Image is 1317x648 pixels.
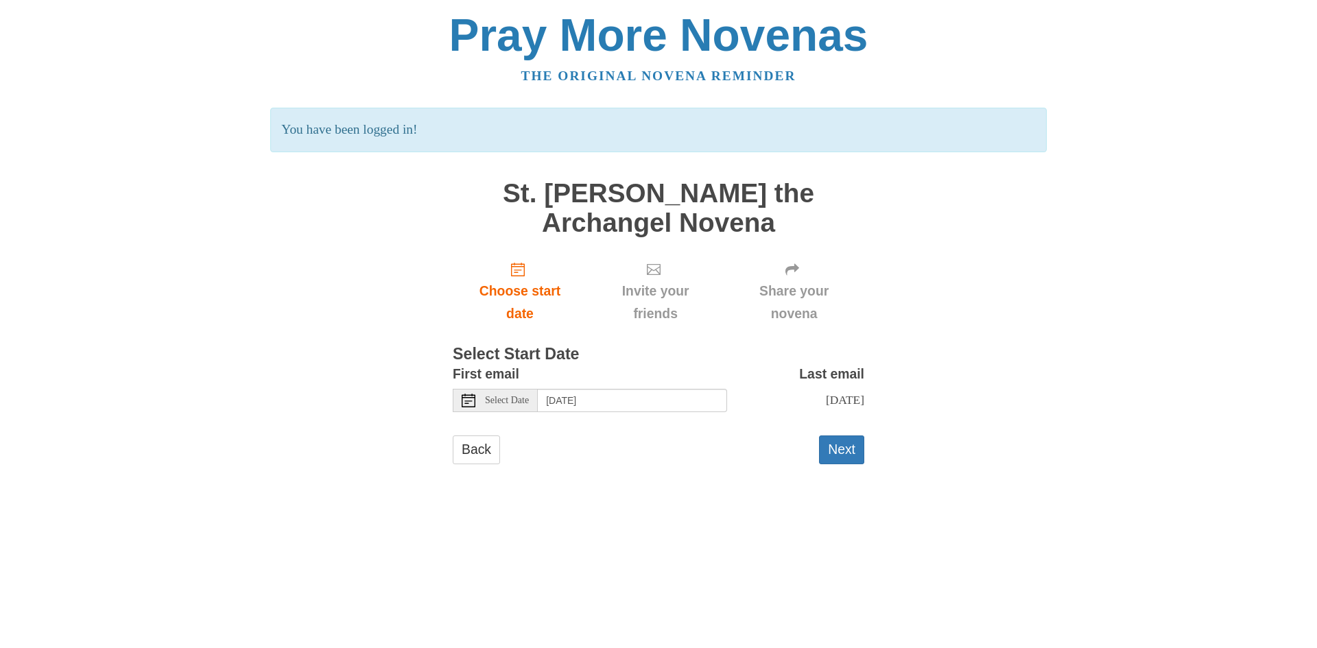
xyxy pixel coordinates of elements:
a: Choose start date [453,251,587,333]
span: Choose start date [466,280,573,325]
span: Select Date [485,396,529,405]
label: Last email [799,363,864,385]
a: Back [453,435,500,464]
div: Click "Next" to confirm your start date first. [587,251,724,333]
button: Next [819,435,864,464]
span: Share your novena [737,280,851,325]
h3: Select Start Date [453,346,864,363]
p: You have been logged in! [270,108,1046,152]
span: Invite your friends [601,280,710,325]
span: [DATE] [826,393,864,407]
h1: St. [PERSON_NAME] the Archangel Novena [453,179,864,237]
a: The original novena reminder [521,69,796,83]
label: First email [453,363,519,385]
a: Pray More Novenas [449,10,868,60]
div: Click "Next" to confirm your start date first. [724,251,864,333]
